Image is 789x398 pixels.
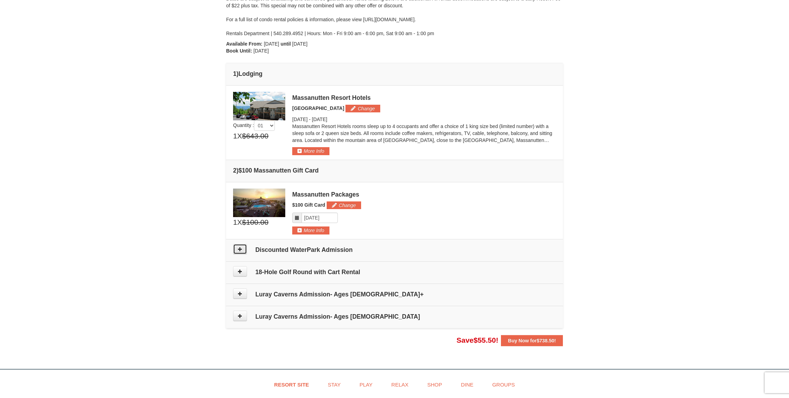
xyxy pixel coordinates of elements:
a: Resort Site [265,377,318,392]
span: [DATE] [254,48,269,54]
h4: 2 $100 Massanutten Gift Card [233,167,556,174]
div: Massanutten Resort Hotels [292,94,556,101]
a: Shop [419,377,451,392]
span: 1 [233,217,237,228]
button: Change [345,105,380,112]
h4: Luray Caverns Admission- Ages [DEMOGRAPHIC_DATA] [233,313,556,320]
h4: Luray Caverns Admission- Ages [DEMOGRAPHIC_DATA]+ [233,291,556,298]
a: Play [351,377,381,392]
span: Save ! [456,336,498,344]
button: Change [327,201,361,209]
span: [DATE] [312,117,327,122]
button: More Info [292,147,329,155]
span: - [309,117,311,122]
span: X [237,217,242,228]
div: Massanutten Packages [292,191,556,198]
strong: until [280,41,291,47]
span: [DATE] [292,117,308,122]
span: $100 Gift Card [292,202,325,208]
h4: 18-Hole Golf Round with Cart Rental [233,269,556,276]
span: ) [237,70,239,77]
span: $100.00 [242,217,269,228]
span: [DATE] [264,41,279,47]
a: Relax [383,377,417,392]
a: Stay [319,377,349,392]
span: ) [237,167,239,174]
a: Dine [452,377,482,392]
strong: Available From: [226,41,263,47]
span: [GEOGRAPHIC_DATA] [292,105,344,111]
button: More Info [292,226,329,234]
span: 1 [233,131,237,141]
p: Massanutten Resort Hotels rooms sleep up to 4 occupants and offer a choice of 1 king size bed (li... [292,123,556,144]
span: $643.00 [242,131,269,141]
h4: Discounted WaterPark Admission [233,246,556,253]
span: Quantity : [233,122,275,128]
span: $55.50 [473,336,496,344]
button: Buy Now for$738.50! [501,335,563,346]
h4: 1 Lodging [233,70,556,77]
span: $738.50 [537,338,555,343]
img: 19219026-1-e3b4ac8e.jpg [233,92,285,120]
img: 6619879-1.jpg [233,189,285,217]
strong: Book Until: [226,48,252,54]
strong: Buy Now for ! [508,338,556,343]
span: [DATE] [292,41,308,47]
a: Groups [484,377,524,392]
span: X [237,131,242,141]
